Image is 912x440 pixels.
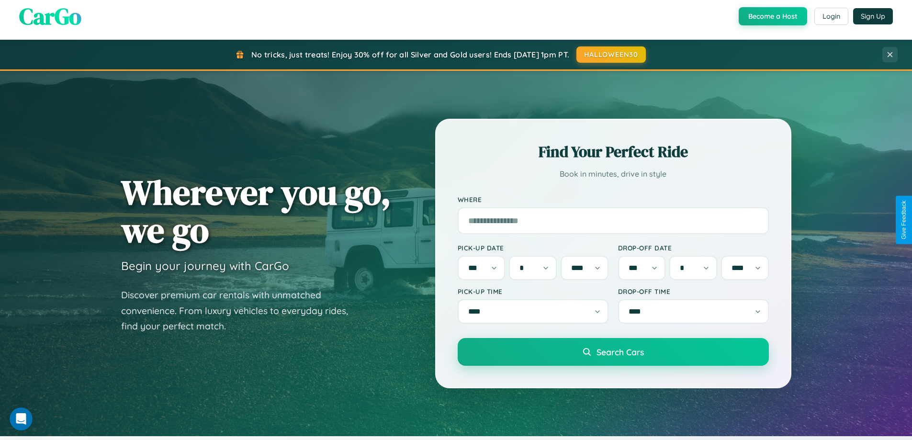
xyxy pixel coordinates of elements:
div: Give Feedback [901,201,907,239]
p: Book in minutes, drive in style [458,167,769,181]
button: Search Cars [458,338,769,366]
label: Drop-off Date [618,244,769,252]
span: No tricks, just treats! Enjoy 30% off for all Silver and Gold users! Ends [DATE] 1pm PT. [251,50,569,59]
span: Search Cars [597,347,644,357]
label: Drop-off Time [618,287,769,295]
label: Where [458,195,769,203]
iframe: Intercom live chat [10,407,33,430]
p: Discover premium car rentals with unmatched convenience. From luxury vehicles to everyday rides, ... [121,287,360,334]
button: Login [814,8,848,25]
label: Pick-up Time [458,287,608,295]
h1: Wherever you go, we go [121,173,391,249]
h2: Find Your Perfect Ride [458,141,769,162]
button: Become a Host [739,7,807,25]
button: HALLOWEEN30 [576,46,646,63]
button: Sign Up [853,8,893,24]
span: CarGo [19,0,81,32]
label: Pick-up Date [458,244,608,252]
h3: Begin your journey with CarGo [121,259,289,273]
